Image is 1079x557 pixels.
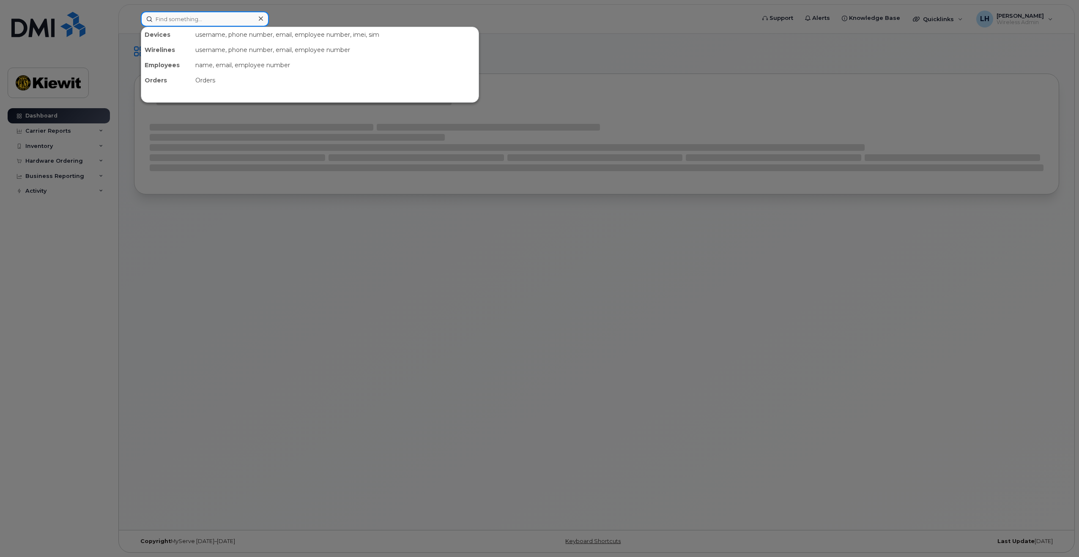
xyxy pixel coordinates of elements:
div: Orders [192,73,479,88]
iframe: Messenger Launcher [1042,520,1073,551]
div: name, email, employee number [192,57,479,73]
div: username, phone number, email, employee number [192,42,479,57]
div: username, phone number, email, employee number, imei, sim [192,27,479,42]
div: Wirelines [141,42,192,57]
div: Employees [141,57,192,73]
div: Devices [141,27,192,42]
div: Orders [141,73,192,88]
